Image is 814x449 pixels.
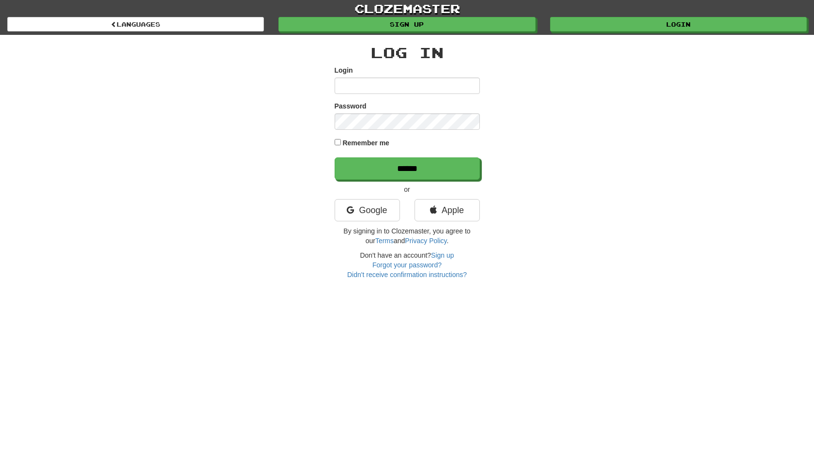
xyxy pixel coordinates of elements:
label: Remember me [342,138,389,148]
p: or [335,185,480,194]
a: Google [335,199,400,221]
label: Login [335,65,353,75]
a: Apple [415,199,480,221]
a: Login [550,17,807,31]
p: By signing in to Clozemaster, you agree to our and . [335,226,480,246]
a: Languages [7,17,264,31]
a: Privacy Policy [405,237,446,245]
label: Password [335,101,367,111]
a: Sign up [431,251,454,259]
a: Sign up [278,17,535,31]
a: Didn't receive confirmation instructions? [347,271,467,279]
a: Terms [375,237,394,245]
a: Forgot your password? [372,261,442,269]
h2: Log In [335,45,480,61]
div: Don't have an account? [335,250,480,279]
